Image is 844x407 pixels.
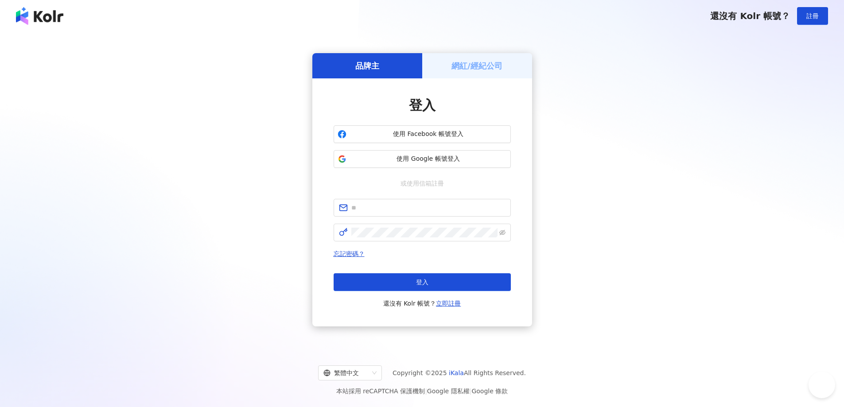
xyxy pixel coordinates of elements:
[471,388,508,395] a: Google 條款
[449,369,464,376] a: iKala
[425,388,427,395] span: |
[334,250,365,257] a: 忘記密碼？
[470,388,472,395] span: |
[334,273,511,291] button: 登入
[710,11,790,21] span: 還沒有 Kolr 帳號？
[16,7,63,25] img: logo
[451,60,502,71] h5: 網紅/經紀公司
[806,12,819,19] span: 註冊
[797,7,828,25] button: 註冊
[350,130,507,139] span: 使用 Facebook 帳號登入
[436,300,461,307] a: 立即註冊
[350,155,507,163] span: 使用 Google 帳號登入
[334,150,511,168] button: 使用 Google 帳號登入
[334,125,511,143] button: 使用 Facebook 帳號登入
[393,368,526,378] span: Copyright © 2025 All Rights Reserved.
[355,60,379,71] h5: 品牌主
[409,97,436,113] span: 登入
[416,279,428,286] span: 登入
[809,372,835,398] iframe: Help Scout Beacon - Open
[394,178,450,188] span: 或使用信箱註冊
[383,298,461,309] span: 還沒有 Kolr 帳號？
[427,388,470,395] a: Google 隱私權
[323,366,369,380] div: 繁體中文
[336,386,508,396] span: 本站採用 reCAPTCHA 保護機制
[499,229,506,236] span: eye-invisible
